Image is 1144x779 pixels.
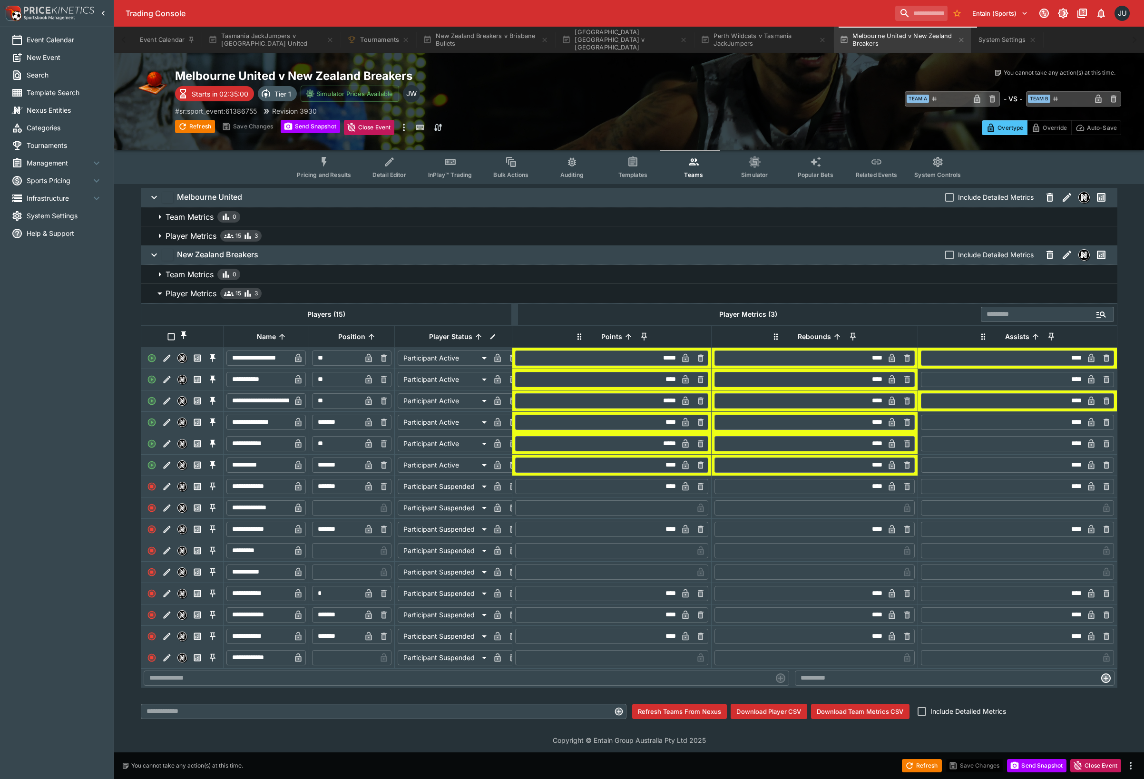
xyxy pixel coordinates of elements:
div: Inactive Player [144,586,159,601]
button: Past Performances [190,500,205,516]
span: Infrastructure [27,193,91,203]
button: Nexus [175,393,190,409]
span: InPlay™ Trading [428,171,472,178]
span: Auditing [560,171,584,178]
div: Inactive Player [144,629,159,644]
button: Past Performances [190,458,205,473]
button: Edit [159,436,175,451]
div: Inactive Player [144,565,159,580]
button: Player Metrics153 [141,284,1117,303]
button: Nexus [175,479,190,494]
div: Nexus [177,418,187,427]
div: Participant Suspended [398,479,490,494]
span: 0 [233,212,236,222]
div: Active Player [144,372,159,387]
p: Auto-Save [1087,123,1117,133]
button: Refresh Teams From Nexus [632,704,727,719]
button: Auto-Save [1071,120,1121,135]
h2: Copy To Clipboard [175,68,648,83]
button: Nexus [175,372,190,387]
button: Edit [159,372,175,387]
div: Inactive Player [144,500,159,516]
button: Tasmania JackJumpers v [GEOGRAPHIC_DATA] United [203,27,340,53]
span: Name [246,331,286,342]
span: Include Detailed Metrics [930,706,1006,716]
p: Player Metrics [166,288,216,299]
div: Active Player [144,415,159,430]
span: 3 [254,289,258,298]
button: Edit [159,650,175,665]
button: Past Performances [1093,246,1110,263]
h6: - VS - [1004,94,1022,104]
img: nexus.svg [178,439,186,448]
div: Nexus [177,632,187,641]
div: Nexus [177,653,187,662]
p: Overtype [997,123,1023,133]
p: Copyright © Entain Group Australia Pty Ltd 2025 [114,735,1144,745]
span: Nexus Entities [27,105,102,115]
button: Nexus [175,500,190,516]
button: Edit [159,629,175,644]
span: Sports Pricing [27,175,91,185]
button: Nexus [175,586,190,601]
span: 0 [233,270,236,279]
button: Nexus [175,415,190,430]
button: Close Event [1070,759,1121,772]
div: Active Player [144,393,159,409]
div: Inactive Player [144,479,159,494]
button: Connected to PK [1036,5,1053,22]
span: Team A [907,95,929,103]
button: Nexus [175,436,190,451]
button: Edit [159,522,175,537]
th: Player Metrics (3) [518,303,978,325]
button: Toggle light/dark mode [1055,5,1072,22]
button: Past Performances [190,479,205,494]
button: Send Snapshot [281,120,340,133]
span: Template Search [27,88,102,97]
img: nexus.svg [178,546,186,555]
div: Inactive Player [144,543,159,558]
img: nexus.svg [178,568,186,576]
p: Revision 3930 [272,106,317,116]
div: Participant Active [398,415,490,430]
span: Rebounds [787,331,841,342]
button: Past Performances [190,415,205,430]
img: nexus.svg [178,504,186,512]
span: Include Detailed Metrics [958,250,1034,260]
div: Participant Suspended [398,565,490,580]
button: Edit [159,479,175,494]
button: Edit [159,565,175,580]
button: Player Metrics153 [141,226,1117,245]
button: Nexus [175,565,190,580]
button: System Settings [973,27,1042,53]
span: Include Detailed Metrics [958,192,1034,202]
img: Sportsbook Management [24,16,75,20]
img: nexus.svg [178,397,186,405]
button: Open [1093,306,1110,323]
div: Participant Suspended [398,500,490,516]
button: Select Tenant [967,6,1034,21]
div: Participant Active [398,351,490,366]
span: Management [27,158,91,168]
div: Nexus [177,482,187,491]
img: nexus.svg [178,375,186,384]
div: Active Player [144,351,159,366]
button: Past Performances [190,650,205,665]
img: nexus.svg [178,418,186,427]
span: Templates [618,171,647,178]
span: Categories [27,123,102,133]
span: Teams [684,171,703,178]
button: Justin.Walsh [1112,3,1133,24]
span: Player Status [419,331,483,342]
div: Nexus [177,396,187,406]
button: Edit [159,586,175,601]
div: Participant Suspended [398,543,490,558]
div: Participant Suspended [398,522,490,537]
button: Edit [159,415,175,430]
button: Refresh [902,759,942,772]
div: Participant Active [398,458,490,473]
button: New Zealand Breakers v Brisbane Bullets [417,27,554,53]
img: nexus.svg [1079,192,1089,203]
button: Past Performances [190,565,205,580]
img: nexus.svg [178,461,186,469]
